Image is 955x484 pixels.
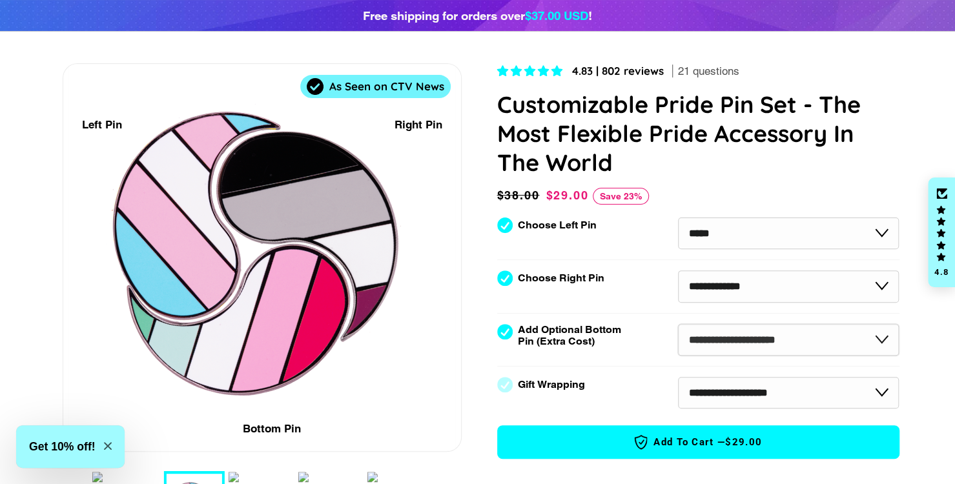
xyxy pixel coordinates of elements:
[928,177,955,287] div: Click to open Judge.me floating reviews tab
[518,324,626,347] label: Add Optional Bottom Pin (Extra Cost)
[725,436,762,449] span: $29.00
[518,379,585,390] label: Gift Wrapping
[525,8,588,23] span: $37.00 USD
[593,188,649,205] span: Save 23%
[546,188,588,202] span: $29.00
[82,116,122,134] div: Left Pin
[517,434,879,450] span: Add to Cart —
[934,268,949,276] div: 4.8
[243,420,301,438] div: Bottom Pin
[497,90,899,177] h1: Customizable Pride Pin Set - The Most Flexible Pride Accessory In The World
[63,64,462,451] div: 1 / 7
[518,219,597,231] label: Choose Left Pin
[363,6,592,25] div: Free shipping for orders over !
[497,187,543,205] span: $38.00
[395,116,442,134] div: Right Pin
[518,272,604,284] label: Choose Right Pin
[497,65,566,77] span: 4.83 stars
[678,64,739,79] span: 21 questions
[572,64,664,77] span: 4.83 | 802 reviews
[497,425,899,459] button: Add to Cart —$29.00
